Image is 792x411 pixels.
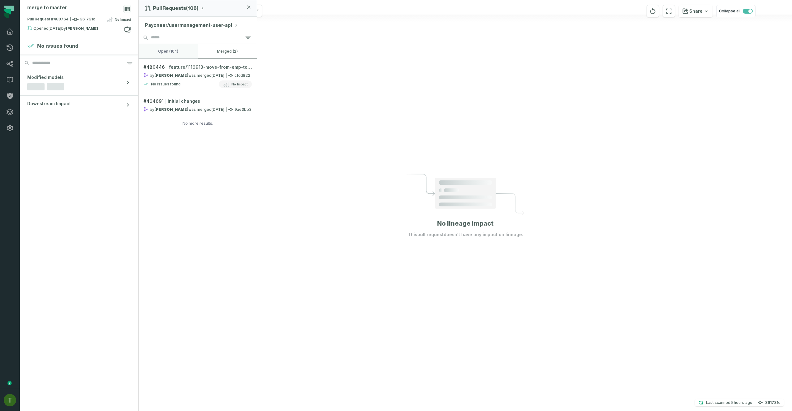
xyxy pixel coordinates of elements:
h4: 361731c [765,401,780,405]
button: Last scanned[DATE] 10:59:33 AM361731c [695,399,784,406]
a: #464691initial changesby[PERSON_NAME]was merged[DATE] 1:34:03 PM9ae3bb3 [139,93,257,117]
span: initial changes [168,98,200,104]
span: Downstream Impact [27,101,71,107]
h4: No issues found [37,42,79,50]
div: Opened by [27,26,123,33]
button: merged (2) [198,44,257,59]
div: No more results. [139,121,257,126]
relative-time: Sep 16, 2025, 1:34 PM GMT+3 [212,73,224,78]
p: This pull request doesn't have any impact on lineage. [408,231,523,238]
img: avatar of Tomer Galun [4,394,16,406]
a: #480446feature/1116913-move-from-emp-to-core-entities into feature/move-to-core-entitiesby[PERSON... [139,59,257,93]
div: by was merged [144,73,224,78]
span: No Impact [231,82,247,87]
h1: No lineage impact [437,219,493,228]
relative-time: Sep 16, 2025, 1:34 PM GMT+3 [212,107,224,112]
h4: No issues found [151,82,181,87]
button: Payoneer/usermanagement-user-api [145,22,238,29]
strong: Michael Berezin (michaelbe@payoneer.com) [154,107,188,112]
div: cfcd822 [144,73,252,78]
relative-time: Sep 17, 2025, 10:59 AM GMT+3 [730,400,752,405]
button: Pull Requests(106) [145,5,205,11]
a: View on azure_repos [123,26,131,33]
div: # 464691 [144,98,252,104]
button: Share [679,5,712,17]
span: Pull Request #480764 361731c [27,16,95,23]
span: No Impact [115,17,131,22]
div: 9ae3bb3 [144,107,252,112]
div: merge to master [27,5,67,11]
div: Tooltip anchor [7,380,12,386]
button: Collapse all [716,5,755,17]
span: feature/1116913-move-from-emp-to-core-entities into feature/move-to-core-entities [169,64,252,70]
div: by was merged [144,107,224,112]
button: open (104) [139,44,198,59]
strong: May Schultheiss (maysc@payoneer.com) [66,27,98,30]
p: Last scanned [706,400,752,406]
strong: Elon Avisror (elonav@payoneer.com) [154,73,188,78]
span: Modified models [27,74,64,80]
div: # 480446 [144,64,252,70]
button: Modified models [20,69,138,95]
relative-time: Sep 16, 2025, 1:39 PM GMT+3 [49,26,61,31]
button: Downstream Impact [20,96,138,114]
